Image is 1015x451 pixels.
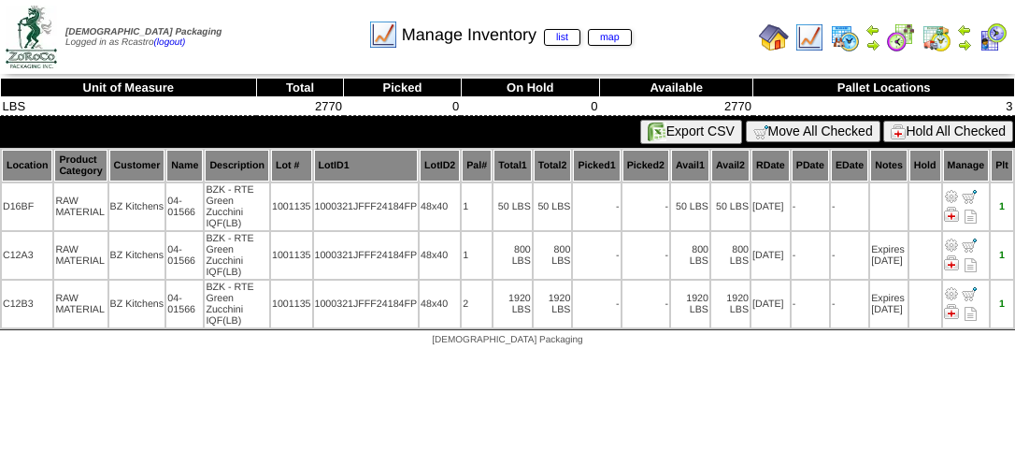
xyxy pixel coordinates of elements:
[493,281,532,327] td: 1920 LBS
[462,183,492,230] td: 1
[753,124,768,139] img: cart.gif
[991,150,1013,182] th: Plt
[622,281,669,327] td: -
[711,281,750,327] td: 1920 LBS
[534,281,572,327] td: 1920 LBS
[2,150,52,182] th: Location
[962,189,977,204] img: Move
[420,232,460,279] td: 48x40
[314,281,419,327] td: 1000321JFFF24184FP
[944,286,959,301] img: Adjust
[462,232,492,279] td: 1
[792,281,829,327] td: -
[599,79,752,97] th: Available
[314,183,419,230] td: 1000321JFFF24184FP
[205,281,269,327] td: BZK - RTE Green Zucchini IQF(LB)
[831,150,868,182] th: EDate
[751,150,790,182] th: RDate
[256,79,344,97] th: Total
[166,150,203,182] th: Name
[751,281,790,327] td: [DATE]
[2,232,52,279] td: C12A3
[461,79,599,97] th: On Hold
[544,29,580,46] a: list
[573,281,620,327] td: -
[671,281,709,327] td: 1920 LBS
[368,20,398,50] img: line_graph.gif
[1,79,257,97] th: Unit of Measure
[2,183,52,230] td: D16BF
[271,281,312,327] td: 1001135
[256,97,344,116] td: 2770
[461,97,599,116] td: 0
[588,29,632,46] a: map
[965,258,977,272] i: Note
[205,150,269,182] th: Description
[746,121,880,142] button: Move All Checked
[830,22,860,52] img: calendarprod.gif
[599,97,752,116] td: 2770
[962,238,977,253] img: Move
[109,183,165,230] td: BZ Kitchens
[671,232,709,279] td: 800 LBS
[870,232,908,279] td: Expires [DATE]
[534,232,572,279] td: 800 LBS
[831,232,868,279] td: -
[922,22,951,52] img: calendarinout.gif
[493,183,532,230] td: 50 LBS
[344,79,461,97] th: Picked
[865,22,880,37] img: arrowleft.gif
[622,232,669,279] td: -
[891,124,906,139] img: hold.gif
[314,150,419,182] th: LotID1
[711,150,750,182] th: Avail2
[54,183,107,230] td: RAW MATERIAL
[753,79,1015,97] th: Pallet Locations
[271,150,312,182] th: Lot #
[420,281,460,327] td: 48x40
[65,27,222,48] span: Logged in as Rcastro
[154,37,186,48] a: (logout)
[751,232,790,279] td: [DATE]
[640,120,742,144] button: Export CSV
[493,150,532,182] th: Total1
[711,183,750,230] td: 50 LBS
[992,250,1012,261] div: 1
[792,183,829,230] td: -
[831,281,868,327] td: -
[166,281,203,327] td: 04-01566
[992,201,1012,212] div: 1
[420,183,460,230] td: 48x40
[65,27,222,37] span: [DEMOGRAPHIC_DATA] Packaging
[271,232,312,279] td: 1001135
[462,281,492,327] td: 2
[432,335,582,345] span: [DEMOGRAPHIC_DATA] Packaging
[54,150,107,182] th: Product Category
[944,255,959,270] img: Manage Hold
[573,232,620,279] td: -
[751,183,790,230] td: [DATE]
[462,150,492,182] th: Pal#
[534,150,572,182] th: Total2
[573,183,620,230] td: -
[2,281,52,327] td: C12B3
[992,298,1012,310] div: 1
[109,150,165,182] th: Customer
[671,183,709,230] td: 50 LBS
[794,22,824,52] img: line_graph.gif
[671,150,709,182] th: Avail1
[205,183,269,230] td: BZK - RTE Green Zucchini IQF(LB)
[886,22,916,52] img: calendarblend.gif
[54,232,107,279] td: RAW MATERIAL
[943,150,990,182] th: Manage
[166,183,203,230] td: 04-01566
[420,150,460,182] th: LotID2
[944,189,959,204] img: Adjust
[534,183,572,230] td: 50 LBS
[944,304,959,319] img: Manage Hold
[831,183,868,230] td: -
[622,183,669,230] td: -
[344,97,461,116] td: 0
[978,22,1008,52] img: calendarcustomer.gif
[711,232,750,279] td: 800 LBS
